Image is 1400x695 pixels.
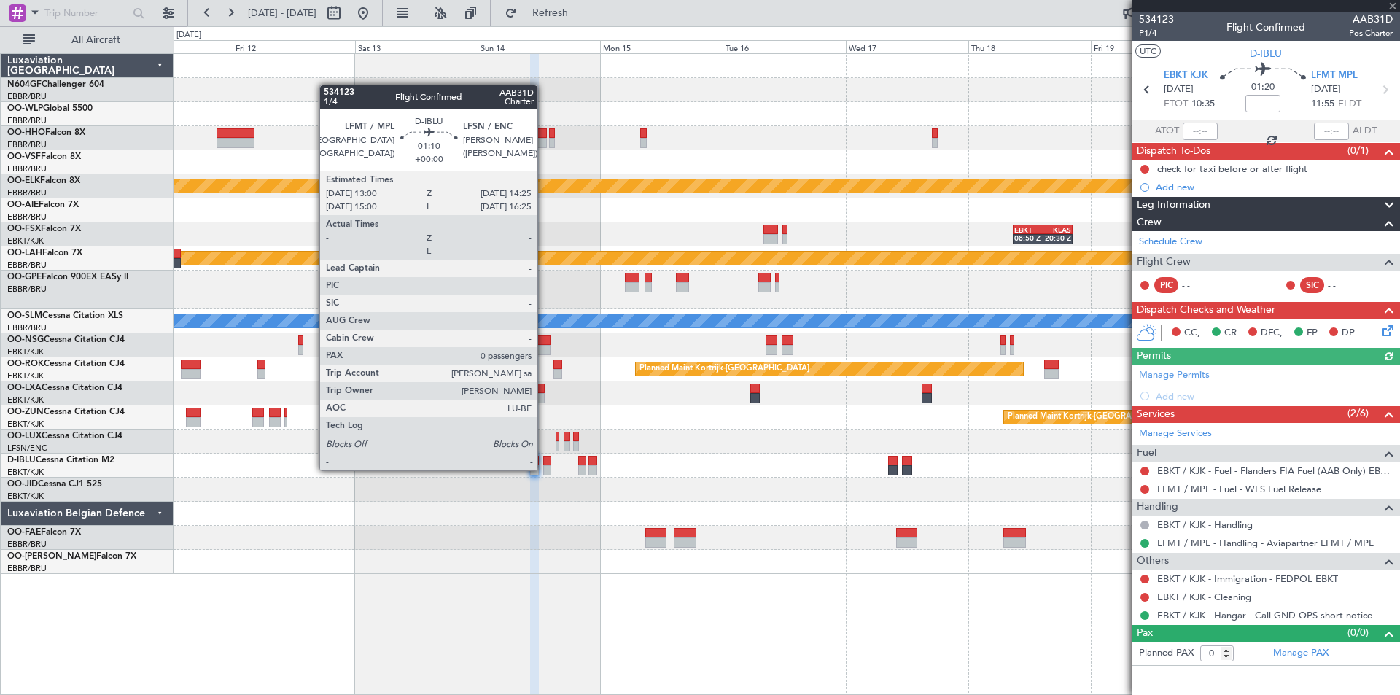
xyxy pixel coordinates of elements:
button: UTC [1135,44,1161,58]
span: OO-VSF [7,152,41,161]
a: EBKT/KJK [7,346,44,357]
div: Flight Confirmed [1226,20,1305,35]
div: Planned Maint Kortrijk-[GEOGRAPHIC_DATA] [1008,406,1178,428]
div: Sun 14 [478,40,600,53]
div: 08:50 Z [1014,233,1043,242]
a: EBKT / KJK - Immigration - FEDPOL EBKT [1157,572,1338,585]
span: Services [1137,406,1175,423]
span: ETOT [1164,97,1188,112]
a: EBBR/BRU [7,115,47,126]
span: N604GF [7,80,42,89]
label: Planned PAX [1139,646,1194,661]
a: EBKT/KJK [7,395,44,405]
span: OO-LUX [7,432,42,440]
span: (0/0) [1347,625,1369,640]
a: EBKT/KJK [7,236,44,246]
span: ATOT [1155,124,1179,139]
div: - - [1328,279,1361,292]
div: PIC [1154,277,1178,293]
a: EBBR/BRU [7,563,47,574]
a: OO-GPEFalcon 900EX EASy II [7,273,128,282]
div: Sat 13 [355,40,478,53]
a: OO-LUXCessna Citation CJ4 [7,432,122,440]
div: Planned Maint Kortrijk-[GEOGRAPHIC_DATA] [639,358,809,380]
span: 10:35 [1191,97,1215,112]
span: DP [1342,326,1355,341]
div: Fri 12 [233,40,355,53]
span: 11:55 [1311,97,1334,112]
div: Tue 16 [723,40,845,53]
a: EBBR/BRU [7,163,47,174]
span: [DATE] [1164,82,1194,97]
span: Pax [1137,625,1153,642]
span: OO-LAH [7,249,42,257]
a: OO-ZUNCessna Citation CJ4 [7,408,125,416]
button: Refresh [498,1,586,25]
a: EBKT/KJK [7,467,44,478]
a: OO-NSGCessna Citation CJ4 [7,335,125,344]
a: EBKT / KJK - Hangar - Call GND OPS short notice [1157,609,1372,621]
a: OO-[PERSON_NAME]Falcon 7X [7,552,136,561]
div: Mon 15 [600,40,723,53]
a: EBKT / KJK - Handling [1157,519,1253,531]
a: N604GFChallenger 604 [7,80,104,89]
a: OO-LXACessna Citation CJ4 [7,384,122,392]
a: OO-WLPGlobal 5500 [7,104,93,113]
span: ALDT [1353,124,1377,139]
a: Manage Services [1139,427,1212,441]
span: OO-AIE [7,201,39,209]
button: All Aircraft [16,28,158,52]
a: EBBR/BRU [7,284,47,295]
div: Wed 17 [846,40,968,53]
div: KLAS [1043,225,1071,234]
span: CC, [1184,326,1200,341]
span: OO-ZUN [7,408,44,416]
a: OO-JIDCessna CJ1 525 [7,480,102,489]
span: OO-SLM [7,311,42,320]
a: OO-SLMCessna Citation XLS [7,311,123,320]
a: EBBR/BRU [7,91,47,102]
span: D-IBLU [1250,46,1282,61]
a: OO-AIEFalcon 7X [7,201,79,209]
a: EBKT/KJK [7,491,44,502]
span: AAB31D [1349,12,1393,27]
span: OO-HHO [7,128,45,137]
span: OO-LXA [7,384,42,392]
span: Fuel [1137,445,1156,462]
a: EBBR/BRU [7,139,47,150]
span: 01:20 [1251,80,1275,95]
span: Dispatch To-Dos [1137,143,1210,160]
div: Fri 19 [1091,40,1213,53]
a: OO-HHOFalcon 8X [7,128,85,137]
span: Dispatch Checks and Weather [1137,302,1275,319]
span: OO-GPE [7,273,42,282]
a: OO-ROKCessna Citation CJ4 [7,360,125,368]
a: EBBR/BRU [7,260,47,271]
a: OO-FSXFalcon 7X [7,225,81,233]
span: OO-FSX [7,225,41,233]
span: (2/6) [1347,405,1369,421]
a: OO-VSFFalcon 8X [7,152,81,161]
a: EBBR/BRU [7,322,47,333]
a: EBBR/BRU [7,539,47,550]
a: OO-LAHFalcon 7X [7,249,82,257]
a: LFMT / MPL - Handling - Aviapartner LFMT / MPL [1157,537,1374,549]
a: Manage PAX [1273,646,1329,661]
span: P1/4 [1139,27,1174,39]
span: OO-[PERSON_NAME] [7,552,96,561]
span: (0/1) [1347,143,1369,158]
span: ELDT [1338,97,1361,112]
a: EBKT/KJK [7,370,44,381]
div: 20:30 Z [1043,233,1071,242]
span: [DATE] - [DATE] [248,7,316,20]
a: D-IBLUCessna Citation M2 [7,456,114,465]
div: Add new [1156,181,1393,193]
div: - - [1182,279,1215,292]
span: 534123 [1139,12,1174,27]
a: Schedule Crew [1139,235,1202,249]
span: CR [1224,326,1237,341]
span: OO-JID [7,480,38,489]
a: EBKT / KJK - Fuel - Flanders FIA Fuel (AAB Only) EBKT / KJK [1157,465,1393,477]
span: OO-ELK [7,176,40,185]
span: Pos Charter [1349,27,1393,39]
